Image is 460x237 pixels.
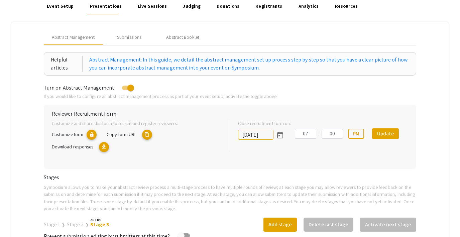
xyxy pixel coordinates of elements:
span: Turn on Abstract Management [44,84,114,91]
button: Open calendar [273,128,287,142]
a: Stage 3 [90,221,109,228]
p: If you would like to configure an abstract management process as part of your event setup, activa... [44,93,417,100]
input: Minutes [322,129,343,139]
button: PM [348,129,364,139]
span: ❯ [62,222,65,228]
p: Symposium allows you to make your abstract review process a multi-stage process to have multiple ... [44,184,417,212]
button: Add stage [263,218,297,232]
a: Stage 1 [44,221,61,228]
span: Abstract Management [52,34,95,41]
button: Update [372,128,399,139]
label: Close recruitment form on: [238,120,291,127]
a: Stage 2 [67,221,84,228]
span: Customize form [52,131,83,137]
span: ❯ [85,222,89,228]
div: Abstract Booklet [166,34,199,41]
div: : [316,130,322,138]
h6: Reviewer Recruitment Form [52,111,409,117]
mat-icon: lock [87,130,97,140]
iframe: Chat [5,207,28,232]
a: Abstract Management: In this guide, we detail the abstract management set up process step by step... [89,56,409,72]
div: Helpful articles [51,56,83,72]
div: Submissions [117,34,141,41]
span: Copy form URL [107,131,136,137]
h6: Stages [44,174,417,181]
span: Download responses [52,143,94,150]
input: Hours [295,129,316,139]
button: Activate next stage [360,218,416,232]
p: Customize and share this form to recruit and register reviewers: [52,120,219,127]
mat-icon: Export responses [99,142,109,152]
button: Delete last stage [304,218,353,232]
mat-icon: copy URL [142,130,152,140]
